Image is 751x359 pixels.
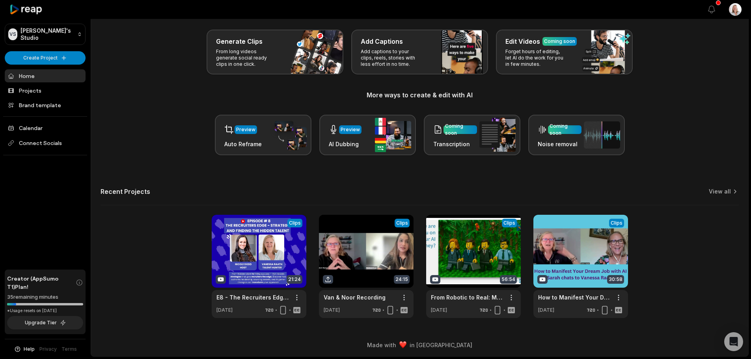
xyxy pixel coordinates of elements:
h3: AI Dubbing [329,140,362,148]
a: How to Manifest Your Dream Job with AI – [PERSON_NAME] chats to [PERSON_NAME] [538,293,611,301]
div: Preview [236,126,255,133]
div: Coming soon [550,123,580,137]
p: Forget hours of editing, let AI do the work for you in few minutes. [505,48,567,67]
img: noise_removal.png [584,121,620,149]
p: From long videos generate social ready clips in one click. [216,48,277,67]
button: Help [14,346,35,353]
img: auto_reframe.png [270,120,307,151]
h3: Noise removal [538,140,581,148]
span: Connect Socials [5,136,86,150]
h2: Recent Projects [101,188,150,195]
a: Brand template [5,99,86,112]
span: Help [24,346,35,353]
a: Privacy [39,346,57,353]
h3: More ways to create & edit with AI [101,90,739,100]
a: E8 - The Recruiters Edge - Strategy and How to Find Hidden Talent [216,293,289,301]
div: Open Intercom Messenger [724,332,743,351]
h3: Auto Reframe [224,140,262,148]
button: Create Project [5,51,86,65]
img: heart emoji [399,341,406,348]
a: From Robotic to Real: Making AI Sound Like YouA Talk by [PERSON_NAME] [431,293,503,301]
a: Projects [5,84,86,97]
span: Creator (AppSumo T1) Plan! [7,274,76,291]
a: Terms [61,346,77,353]
img: ai_dubbing.png [375,118,411,152]
div: Coming soon [445,123,475,137]
div: *Usage resets on [DATE] [7,308,83,314]
h3: Edit Videos [505,37,540,46]
a: Van & Noor Recording [324,293,386,301]
div: Preview [341,126,360,133]
p: [PERSON_NAME]'s Studio [20,27,74,41]
div: VS [8,28,17,40]
div: 35 remaining minutes [7,293,83,301]
a: Home [5,69,86,82]
a: Calendar [5,121,86,134]
div: Coming soon [544,38,575,45]
div: Made with in [GEOGRAPHIC_DATA] [98,341,741,349]
button: Upgrade Tier [7,316,83,329]
img: transcription.png [479,118,516,152]
h3: Transcription [433,140,477,148]
h3: Add Captions [361,37,403,46]
a: View all [709,188,731,195]
h3: Generate Clips [216,37,263,46]
p: Add captions to your clips, reels, stories with less effort in no time. [361,48,422,67]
